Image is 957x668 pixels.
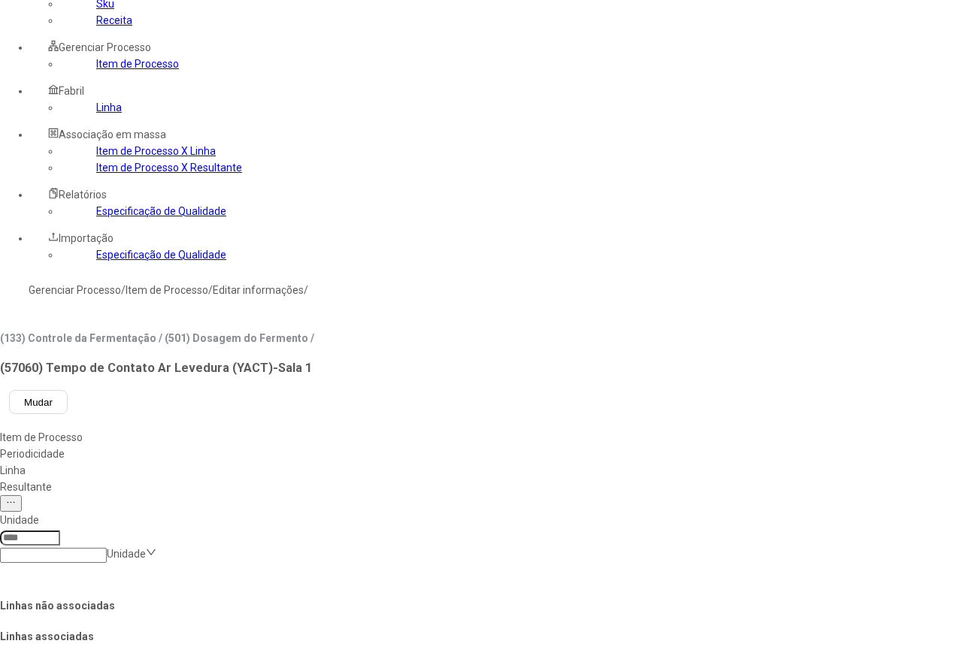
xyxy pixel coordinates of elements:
[59,85,84,97] span: Fabril
[24,397,53,408] span: Mudar
[126,284,208,296] a: Item de Processo
[96,145,216,157] a: Item de Processo X Linha
[59,232,114,244] span: Importação
[59,189,107,201] span: Relatórios
[96,14,132,26] a: Receita
[213,284,304,296] a: Editar informações
[96,58,179,70] a: Item de Processo
[107,548,146,560] nz-select-placeholder: Unidade
[29,284,121,296] a: Gerenciar Processo
[59,128,166,141] span: Associação em massa
[9,390,68,414] button: Mudar
[96,162,242,174] a: Item de Processo X Resultante
[208,284,213,296] nz-breadcrumb-separator: /
[121,284,126,296] nz-breadcrumb-separator: /
[304,284,308,296] nz-breadcrumb-separator: /
[59,41,151,53] span: Gerenciar Processo
[96,249,226,261] a: Especificação de Qualidade
[96,205,226,217] a: Especificação de Qualidade
[96,101,122,113] a: Linha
